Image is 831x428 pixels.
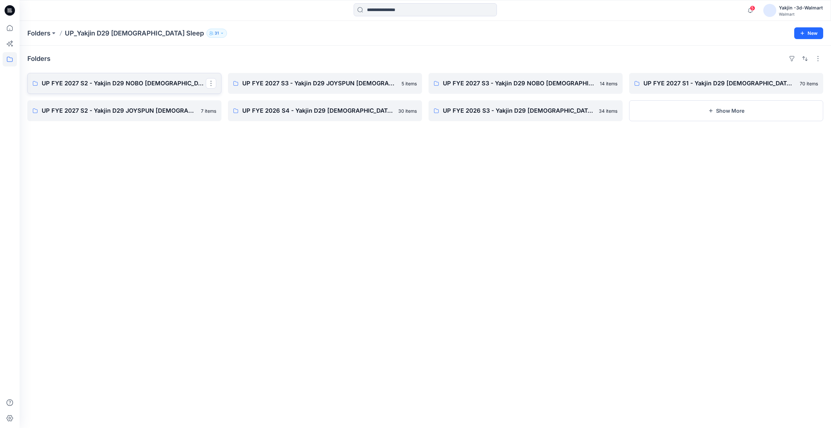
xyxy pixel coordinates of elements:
p: UP FYE 2027 S2 - Yakjin D29 JOYSPUN [DEMOGRAPHIC_DATA] Sleepwear [42,106,197,115]
p: UP FYE 2026 S4 - Yakjin D29 [DEMOGRAPHIC_DATA] Sleepwear [242,106,394,115]
p: UP FYE 2027 S2 - Yakjin D29 NOBO [DEMOGRAPHIC_DATA] Sleepwear [42,79,206,88]
p: UP FYE 2027 S3 - Yakjin D29 NOBO [DEMOGRAPHIC_DATA] Sleepwear [443,79,596,88]
a: UP FYE 2027 S2 - Yakjin D29 NOBO [DEMOGRAPHIC_DATA] Sleepwear [27,73,221,94]
button: Show More [629,100,823,121]
p: 70 items [800,80,818,87]
button: New [794,27,823,39]
a: UP FYE 2027 S3 - Yakjin D29 NOBO [DEMOGRAPHIC_DATA] Sleepwear14 items [429,73,623,94]
p: UP_Yakjin D29 [DEMOGRAPHIC_DATA] Sleep [65,29,204,38]
h4: Folders [27,55,50,63]
a: UP FYE 2027 S1 - Yakjin D29 [DEMOGRAPHIC_DATA] Sleepwear70 items [629,73,823,94]
a: Folders [27,29,50,38]
div: Yakjin -3d-Walmart [779,4,823,12]
div: Walmart [779,12,823,17]
p: UP FYE 2027 S1 - Yakjin D29 [DEMOGRAPHIC_DATA] Sleepwear [643,79,796,88]
p: UP FYE 2026 S3 - Yakjin D29 [DEMOGRAPHIC_DATA] Sleepwear [443,106,595,115]
button: 31 [206,29,227,38]
p: UP FYE 2027 S3 - Yakjin D29 JOYSPUN [DEMOGRAPHIC_DATA] Sleepwear [242,79,398,88]
a: UP FYE 2027 S2 - Yakjin D29 JOYSPUN [DEMOGRAPHIC_DATA] Sleepwear7 items [27,100,221,121]
span: 5 [750,6,755,11]
a: UP FYE 2027 S3 - Yakjin D29 JOYSPUN [DEMOGRAPHIC_DATA] Sleepwear5 items [228,73,422,94]
p: 7 items [201,107,216,114]
a: UP FYE 2026 S3 - Yakjin D29 [DEMOGRAPHIC_DATA] Sleepwear34 items [429,100,623,121]
p: 14 items [600,80,617,87]
img: avatar [763,4,776,17]
p: 31 [215,30,219,37]
p: 5 items [401,80,417,87]
p: 30 items [398,107,417,114]
p: 34 items [599,107,617,114]
a: UP FYE 2026 S4 - Yakjin D29 [DEMOGRAPHIC_DATA] Sleepwear30 items [228,100,422,121]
